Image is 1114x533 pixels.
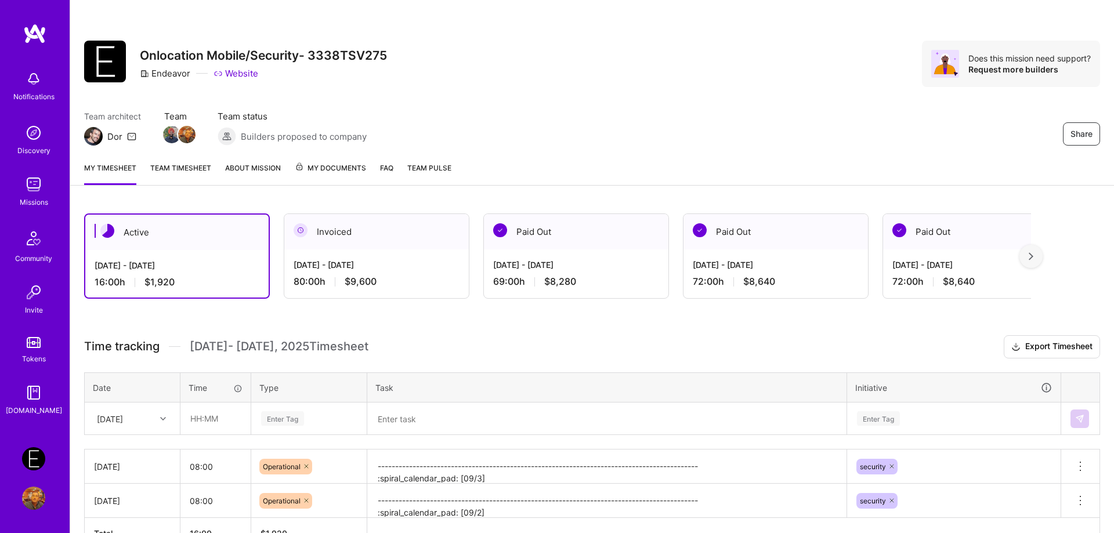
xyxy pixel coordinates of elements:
div: Notifications [13,90,55,103]
img: Paid Out [693,223,707,237]
div: Community [15,252,52,264]
div: Invoiced [284,214,469,249]
span: Team [164,110,194,122]
span: security [860,496,886,505]
img: Team Member Avatar [178,126,196,143]
i: icon Mail [127,132,136,141]
div: [DATE] - [DATE] [294,259,460,271]
img: bell [22,67,45,90]
a: My timesheet [84,162,136,185]
div: Missions [20,196,48,208]
img: Active [100,224,114,238]
img: Paid Out [892,223,906,237]
span: My Documents [295,162,366,175]
a: Team Member Avatar [164,125,179,144]
img: Team Member Avatar [163,126,180,143]
img: guide book [22,381,45,404]
div: 72:00 h [693,275,859,288]
span: $1,920 [144,276,175,288]
th: Type [251,372,367,403]
span: Team Pulse [407,164,451,172]
span: Share [1070,128,1093,140]
div: 16:00 h [95,276,259,288]
img: Community [20,224,48,252]
div: [DATE] [97,412,123,425]
div: [DATE] [94,461,171,473]
div: Paid Out [484,214,668,249]
span: $8,640 [743,275,775,288]
div: Active [85,215,269,250]
img: Team Architect [84,127,103,146]
h3: Onlocation Mobile/Security- 3338TSV275 [140,48,387,63]
div: 72:00 h [892,275,1058,288]
img: Invite [22,281,45,304]
div: Initiative [855,381,1052,394]
i: icon Download [1011,341,1021,353]
span: Time tracking [84,339,160,354]
img: right [1029,252,1033,260]
a: User Avatar [19,487,48,510]
button: Share [1063,122,1100,146]
span: Team status [218,110,367,122]
div: Enter Tag [857,409,900,427]
input: HH:MM [180,485,251,516]
a: About Mission [225,162,281,185]
input: HH:MM [181,403,250,434]
div: Does this mission need support? [968,53,1091,64]
img: Endeavor: Onlocation Mobile/Security- 3338TSV275 [22,447,45,470]
a: Endeavor: Onlocation Mobile/Security- 3338TSV275 [19,447,48,470]
div: Discovery [17,144,50,157]
a: Team Member Avatar [179,125,194,144]
img: teamwork [22,173,45,196]
div: 69:00 h [493,275,659,288]
span: $9,600 [345,275,377,288]
a: Website [214,67,258,79]
div: Tokens [22,353,46,365]
div: 80:00 h [294,275,460,288]
div: Invite [25,304,43,316]
img: Avatar [931,50,959,78]
a: Team timesheet [150,162,211,185]
img: tokens [27,337,41,348]
th: Date [85,372,180,403]
a: My Documents [295,162,366,185]
div: [DATE] - [DATE] [95,259,259,271]
i: icon Chevron [160,416,166,422]
img: Paid Out [493,223,507,237]
button: Export Timesheet [1004,335,1100,358]
span: [DATE] - [DATE] , 2025 Timesheet [190,339,368,354]
th: Task [367,372,847,403]
a: FAQ [380,162,393,185]
a: Team Pulse [407,162,451,185]
div: Enter Tag [261,409,304,427]
span: $8,280 [544,275,576,288]
div: Dor [107,130,122,143]
div: [DATE] [94,495,171,507]
span: $8,640 [943,275,975,288]
div: Paid Out [683,214,868,249]
div: Endeavor [140,67,190,79]
div: [DOMAIN_NAME] [6,404,62,416]
div: [DATE] - [DATE] [693,259,859,271]
img: Company Logo [84,41,126,82]
div: Time [189,382,243,394]
span: security [860,462,886,471]
span: Operational [263,496,301,505]
div: [DATE] - [DATE] [892,259,1058,271]
img: discovery [22,121,45,144]
img: logo [23,23,46,44]
div: [DATE] - [DATE] [493,259,659,271]
img: Builders proposed to company [218,127,236,146]
img: User Avatar [22,487,45,510]
div: Request more builders [968,64,1091,75]
div: Paid Out [883,214,1068,249]
img: Submit [1075,414,1084,423]
input: HH:MM [180,451,251,482]
textarea: -------------------------------------------------------------------------------------------- :spi... [368,451,845,483]
textarea: -------------------------------------------------------------------------------------------- :spi... [368,485,845,517]
span: Operational [263,462,301,471]
i: icon CompanyGray [140,69,149,78]
span: Team architect [84,110,141,122]
span: Builders proposed to company [241,130,367,143]
img: Invoiced [294,223,308,237]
